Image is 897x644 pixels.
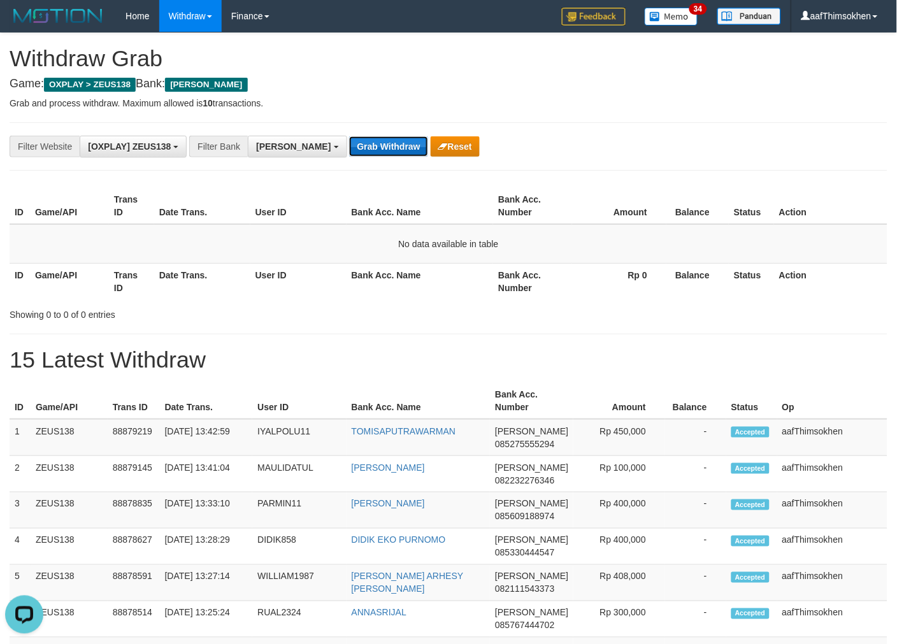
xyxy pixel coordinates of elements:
[731,463,770,474] span: Accepted
[10,263,30,299] th: ID
[729,263,774,299] th: Status
[154,263,250,299] th: Date Trans.
[252,565,346,601] td: WILLIAM1987
[573,419,665,456] td: Rp 450,000
[189,136,248,157] div: Filter Bank
[777,529,887,565] td: aafThimsokhen
[5,5,43,43] button: Open LiveChat chat widget
[665,565,726,601] td: -
[250,263,347,299] th: User ID
[347,383,491,419] th: Bank Acc. Name
[30,188,109,224] th: Game/API
[665,492,726,529] td: -
[10,303,364,321] div: Showing 0 to 0 of 0 entries
[10,347,887,373] h1: 15 Latest Withdraw
[160,419,253,456] td: [DATE] 13:42:59
[88,141,171,152] span: [OXPLAY] ZEUS138
[573,529,665,565] td: Rp 400,000
[572,263,666,299] th: Rp 0
[252,456,346,492] td: MAULIDATUL
[31,383,108,419] th: Game/API
[10,529,31,565] td: 4
[665,383,726,419] th: Balance
[573,492,665,529] td: Rp 400,000
[665,456,726,492] td: -
[10,456,31,492] td: 2
[726,383,777,419] th: Status
[154,188,250,224] th: Date Trans.
[665,529,726,565] td: -
[31,456,108,492] td: ZEUS138
[495,571,568,582] span: [PERSON_NAME]
[562,8,626,25] img: Feedback.jpg
[731,572,770,583] span: Accepted
[160,383,253,419] th: Date Trans.
[777,419,887,456] td: aafThimsokhen
[165,78,247,92] span: [PERSON_NAME]
[493,263,572,299] th: Bank Acc. Number
[80,136,187,157] button: [OXPLAY] ZEUS138
[252,492,346,529] td: PARMIN11
[108,456,160,492] td: 88879145
[495,608,568,618] span: [PERSON_NAME]
[666,188,729,224] th: Balance
[108,492,160,529] td: 88878835
[31,565,108,601] td: ZEUS138
[665,419,726,456] td: -
[252,529,346,565] td: DIDIK858
[10,46,887,71] h1: Withdraw Grab
[717,8,781,25] img: panduan.png
[573,456,665,492] td: Rp 100,000
[252,419,346,456] td: IYALPOLU11
[31,492,108,529] td: ZEUS138
[108,383,160,419] th: Trans ID
[10,492,31,529] td: 3
[495,548,554,558] span: Copy 085330444547 to clipboard
[30,263,109,299] th: Game/API
[495,426,568,436] span: [PERSON_NAME]
[10,419,31,456] td: 1
[573,383,665,419] th: Amount
[160,492,253,529] td: [DATE] 13:33:10
[731,536,770,547] span: Accepted
[729,188,774,224] th: Status
[109,263,154,299] th: Trans ID
[10,6,106,25] img: MOTION_logo.png
[572,188,666,224] th: Amount
[774,188,887,224] th: Action
[352,499,425,509] a: [PERSON_NAME]
[495,620,554,631] span: Copy 085767444702 to clipboard
[108,601,160,638] td: 88878514
[731,499,770,510] span: Accepted
[777,601,887,638] td: aafThimsokhen
[248,136,347,157] button: [PERSON_NAME]
[160,529,253,565] td: [DATE] 13:28:29
[352,462,425,473] a: [PERSON_NAME]
[689,3,707,15] span: 34
[347,263,494,299] th: Bank Acc. Name
[10,97,887,110] p: Grab and process withdraw. Maximum allowed is transactions.
[495,462,568,473] span: [PERSON_NAME]
[160,565,253,601] td: [DATE] 13:27:14
[495,512,554,522] span: Copy 085609188974 to clipboard
[108,419,160,456] td: 88879219
[108,529,160,565] td: 88878627
[31,529,108,565] td: ZEUS138
[160,601,253,638] td: [DATE] 13:25:24
[252,601,346,638] td: RUAL2324
[203,98,213,108] strong: 10
[352,426,456,436] a: TOMISAPUTRAWARMAN
[349,136,427,157] button: Grab Withdraw
[352,608,406,618] a: ANNASRIJAL
[777,492,887,529] td: aafThimsokhen
[495,499,568,509] span: [PERSON_NAME]
[777,565,887,601] td: aafThimsokhen
[252,383,346,419] th: User ID
[10,188,30,224] th: ID
[731,427,770,438] span: Accepted
[777,383,887,419] th: Op
[160,456,253,492] td: [DATE] 13:41:04
[731,608,770,619] span: Accepted
[431,136,480,157] button: Reset
[10,224,887,264] td: No data available in table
